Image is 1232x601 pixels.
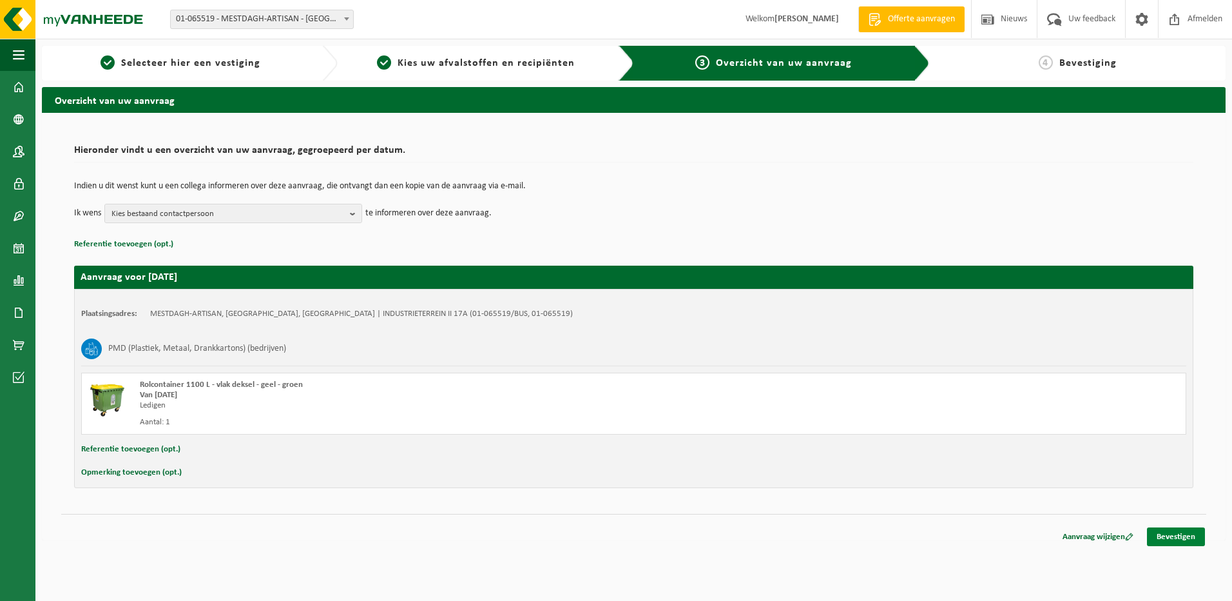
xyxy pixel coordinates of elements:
span: 3 [695,55,709,70]
img: WB-1100-HPE-GN-50.png [88,380,127,419]
button: Referentie toevoegen (opt.) [74,236,173,253]
p: te informeren over deze aanvraag. [365,204,492,223]
a: Bevestigen [1147,527,1205,546]
a: 2Kies uw afvalstoffen en recipiënten [344,55,608,71]
span: 01-065519 - MESTDAGH-ARTISAN - VEURNE [170,10,354,29]
span: Bevestiging [1059,58,1117,68]
strong: Aanvraag voor [DATE] [81,272,177,282]
span: Overzicht van uw aanvraag [716,58,852,68]
button: Kies bestaand contactpersoon [104,204,362,223]
div: Aantal: 1 [140,417,686,428]
span: 2 [377,55,391,70]
h2: Overzicht van uw aanvraag [42,87,1226,112]
span: 1 [101,55,115,70]
button: Opmerking toevoegen (opt.) [81,464,182,481]
span: Offerte aanvragen [885,13,958,26]
a: Aanvraag wijzigen [1053,527,1143,546]
span: 4 [1039,55,1053,70]
button: Referentie toevoegen (opt.) [81,441,180,458]
span: Selecteer hier een vestiging [121,58,260,68]
span: 01-065519 - MESTDAGH-ARTISAN - VEURNE [171,10,353,28]
h2: Hieronder vindt u een overzicht van uw aanvraag, gegroepeerd per datum. [74,145,1193,163]
strong: Van [DATE] [140,391,177,399]
td: MESTDAGH-ARTISAN, [GEOGRAPHIC_DATA], [GEOGRAPHIC_DATA] | INDUSTRIETERREIN II 17A (01-065519/BUS, ... [150,309,573,319]
p: Indien u dit wenst kunt u een collega informeren over deze aanvraag, die ontvangt dan een kopie v... [74,182,1193,191]
strong: Plaatsingsadres: [81,310,137,318]
h3: PMD (Plastiek, Metaal, Drankkartons) (bedrijven) [108,339,286,359]
strong: [PERSON_NAME] [775,14,839,24]
span: Kies bestaand contactpersoon [111,204,345,224]
span: Kies uw afvalstoffen en recipiënten [398,58,575,68]
a: 1Selecteer hier een vestiging [48,55,312,71]
span: Rolcontainer 1100 L - vlak deksel - geel - groen [140,380,303,389]
div: Ledigen [140,400,686,411]
p: Ik wens [74,204,101,223]
a: Offerte aanvragen [858,6,965,32]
